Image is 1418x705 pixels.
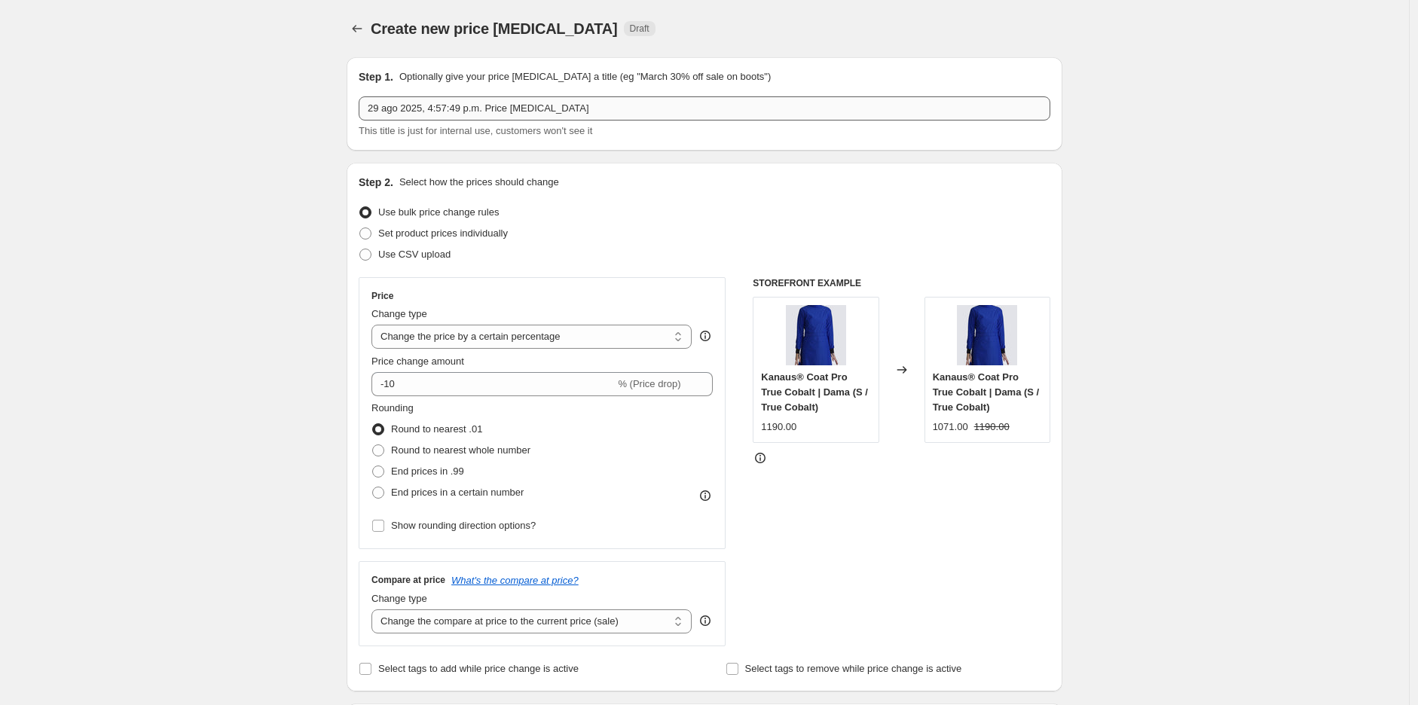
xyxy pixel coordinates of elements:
span: Price change amount [371,356,464,367]
img: COATPRO-COBALT-DM1_80x.jpg [957,305,1017,365]
span: Show rounding direction options? [391,520,536,531]
h6: STOREFRONT EXAMPLE [753,277,1050,289]
button: What's the compare at price? [451,575,579,586]
span: Kanaus® Coat Pro True Cobalt | Dama (S / True Cobalt) [933,371,1040,413]
h3: Compare at price [371,574,445,586]
span: Set product prices individually [378,227,508,239]
span: Select tags to add while price change is active [378,663,579,674]
p: Optionally give your price [MEDICAL_DATA] a title (eg "March 30% off sale on boots") [399,69,771,84]
span: 1190.00 [974,421,1010,432]
span: Use CSV upload [378,249,451,260]
button: Price change jobs [347,18,368,39]
span: Change type [371,593,427,604]
span: End prices in .99 [391,465,464,477]
span: Use bulk price change rules [378,206,499,218]
span: Kanaus® Coat Pro True Cobalt | Dama (S / True Cobalt) [761,371,868,413]
div: help [698,328,713,343]
span: % (Price drop) [618,378,680,389]
span: Draft [630,23,649,35]
img: COATPRO-COBALT-DM1_80x.jpg [786,305,846,365]
span: Round to nearest whole number [391,444,530,456]
span: End prices in a certain number [391,487,524,498]
span: 1071.00 [933,421,968,432]
input: -15 [371,372,615,396]
p: Select how the prices should change [399,175,559,190]
input: 30% off holiday sale [359,96,1050,121]
span: Change type [371,308,427,319]
h3: Price [371,290,393,302]
h2: Step 1. [359,69,393,84]
span: 1190.00 [761,421,796,432]
span: Round to nearest .01 [391,423,482,435]
div: help [698,613,713,628]
h2: Step 2. [359,175,393,190]
span: Select tags to remove while price change is active [745,663,962,674]
span: Create new price [MEDICAL_DATA] [371,20,618,37]
span: Rounding [371,402,414,414]
span: This title is just for internal use, customers won't see it [359,125,592,136]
